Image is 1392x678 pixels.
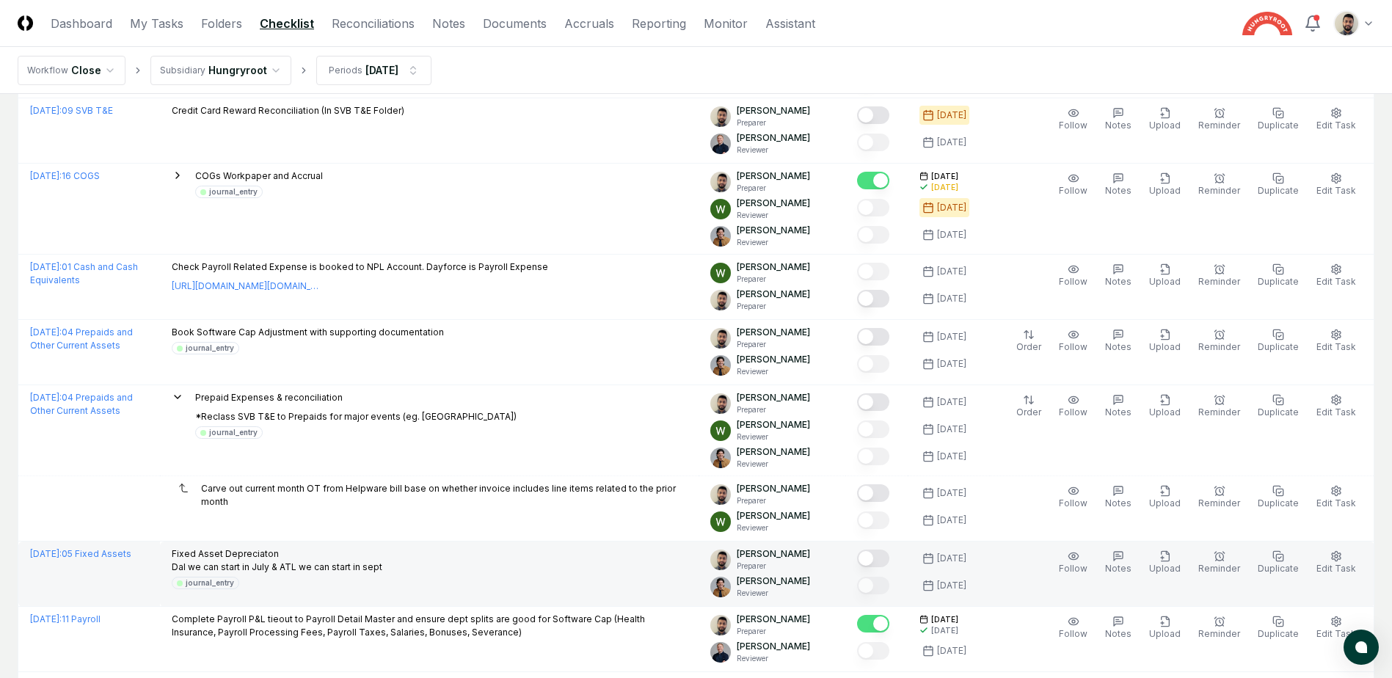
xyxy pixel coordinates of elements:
div: [DATE] [937,136,966,149]
img: Logo [18,15,33,31]
a: [DATE]:04 Prepaids and Other Current Assets [30,392,133,416]
div: [DATE] [937,486,966,500]
span: Edit Task [1316,497,1356,508]
button: Follow [1056,104,1090,135]
span: Edit Task [1316,185,1356,196]
button: Reminder [1195,613,1243,644]
span: Edit Task [1316,276,1356,287]
span: Duplicate [1258,497,1299,508]
span: Follow [1059,276,1087,287]
button: Follow [1056,547,1090,578]
p: Preparer [737,339,810,350]
span: Follow [1059,563,1087,574]
p: Reviewer [737,522,810,533]
a: My Tasks [130,15,183,32]
button: Mark complete [857,355,889,373]
button: Duplicate [1255,482,1302,513]
span: Upload [1149,120,1181,131]
span: Notes [1105,628,1132,639]
p: [PERSON_NAME] [737,197,810,210]
span: Upload [1149,341,1181,352]
a: [DATE]:09 SVB T&E [30,105,113,116]
span: Duplicate [1258,120,1299,131]
button: Edit Task [1313,547,1359,578]
button: Mark complete [857,615,889,633]
img: d09822cc-9b6d-4858-8d66-9570c114c672_214030b4-299a-48fd-ad93-fc7c7aef54c6.png [710,615,731,635]
span: Reminder [1198,407,1240,418]
span: Edit Task [1316,628,1356,639]
button: Mark complete [857,106,889,124]
span: Reminder [1198,563,1240,574]
div: Subsidiary [160,64,205,77]
button: Follow [1056,169,1090,200]
button: Edit Task [1313,391,1359,422]
p: [PERSON_NAME] [737,640,810,653]
div: [DATE] [937,201,966,214]
img: d09822cc-9b6d-4858-8d66-9570c114c672_214030b4-299a-48fd-ad93-fc7c7aef54c6.png [710,290,731,310]
div: [DATE] [937,644,966,657]
button: Edit Task [1313,104,1359,135]
p: [PERSON_NAME] [737,224,810,237]
span: Duplicate [1258,276,1299,287]
div: [DATE] [937,395,966,409]
span: [DATE] : [30,170,62,181]
a: Reconciliations [332,15,415,32]
button: Reminder [1195,391,1243,422]
button: Upload [1146,104,1184,135]
button: Mark complete [857,448,889,465]
span: Reminder [1198,185,1240,196]
button: Upload [1146,260,1184,291]
span: Reminder [1198,628,1240,639]
button: Duplicate [1255,326,1302,357]
button: Follow [1056,482,1090,513]
button: Notes [1102,104,1134,135]
button: Edit Task [1313,326,1359,357]
button: Notes [1102,326,1134,357]
p: Preparer [737,404,810,415]
button: Order [1013,326,1044,357]
span: Follow [1059,407,1087,418]
p: [PERSON_NAME] [737,391,810,404]
p: Reviewer [737,431,810,442]
span: Notes [1105,120,1132,131]
div: journal_entry [209,427,258,438]
span: [DATE] : [30,327,62,338]
div: [DATE] [937,330,966,343]
span: [DATE] : [30,392,62,403]
a: Assistant [765,15,815,32]
a: Monitor [704,15,748,32]
p: Preparer [737,274,810,285]
img: d09822cc-9b6d-4858-8d66-9570c114c672_214030b4-299a-48fd-ad93-fc7c7aef54c6.png [710,393,731,414]
p: [PERSON_NAME] [737,547,810,561]
div: [DATE] [937,265,966,278]
button: Mark complete [857,484,889,502]
span: Edit Task [1316,407,1356,418]
div: [DATE] [937,579,966,592]
p: [PERSON_NAME] [737,326,810,339]
img: ACg8ocIj8Ed1971QfF93IUVvJX6lPm3y0CRToLvfAg4p8TYQk6NAZIo=s96-c [710,448,731,468]
p: Book Software Cap Adjustment with supporting documentation [172,326,444,339]
img: ACg8ocLvq7MjQV6RZF1_Z8o96cGG_vCwfvrLdMx8PuJaibycWA8ZaAE=s96-c [710,134,731,154]
a: [DATE]:05 Fixed Assets [30,548,131,559]
div: journal_entry [186,577,234,588]
a: [URL][DOMAIN_NAME][DOMAIN_NAME] [172,280,318,293]
span: [DATE] : [30,613,62,624]
button: Notes [1102,547,1134,578]
button: Duplicate [1255,104,1302,135]
p: [PERSON_NAME] [737,575,810,588]
p: Preparer [737,117,810,128]
p: [PERSON_NAME] [737,104,810,117]
span: Follow [1059,120,1087,131]
button: Mark complete [857,172,889,189]
div: [DATE] [937,552,966,565]
button: Follow [1056,326,1090,357]
p: Reviewer [737,588,810,599]
div: journal_entry [186,343,234,354]
img: d09822cc-9b6d-4858-8d66-9570c114c672_214030b4-299a-48fd-ad93-fc7c7aef54c6.png [1335,12,1358,35]
span: Upload [1149,563,1181,574]
button: Mark complete [857,511,889,529]
nav: breadcrumb [18,56,431,85]
p: Complete Payroll P&L tieout to Payroll Detail Master and ensure dept splits are good for Software... [172,613,687,639]
span: [DATE] : [30,261,62,272]
p: *Reclass SVB T&E to Prepaids for major events (eg. [GEOGRAPHIC_DATA]) [195,410,517,423]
